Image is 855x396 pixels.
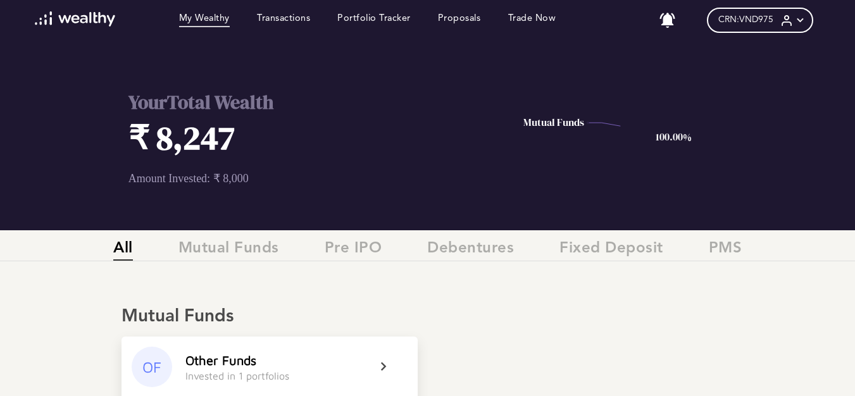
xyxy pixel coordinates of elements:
[337,13,411,27] a: Portfolio Tracker
[438,13,481,27] a: Proposals
[508,13,556,27] a: Trade Now
[709,240,742,261] span: PMS
[257,13,310,27] a: Transactions
[718,15,773,25] span: CRN: VND975
[655,130,691,144] text: 100.00%
[132,347,172,387] div: OF
[128,171,492,185] p: Amount Invested: ₹ 8,000
[185,370,289,381] div: Invested in 1 portfolios
[185,353,256,368] div: Other Funds
[35,11,115,27] img: wl-logo-white.svg
[427,240,514,261] span: Debentures
[113,240,133,261] span: All
[128,89,492,115] h2: Your Total Wealth
[122,306,733,328] div: Mutual Funds
[559,240,663,261] span: Fixed Deposit
[325,240,382,261] span: Pre IPO
[523,115,584,129] text: Mutual Funds
[178,240,279,261] span: Mutual Funds
[179,13,230,27] a: My Wealthy
[128,115,492,160] h1: ₹ 8,247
